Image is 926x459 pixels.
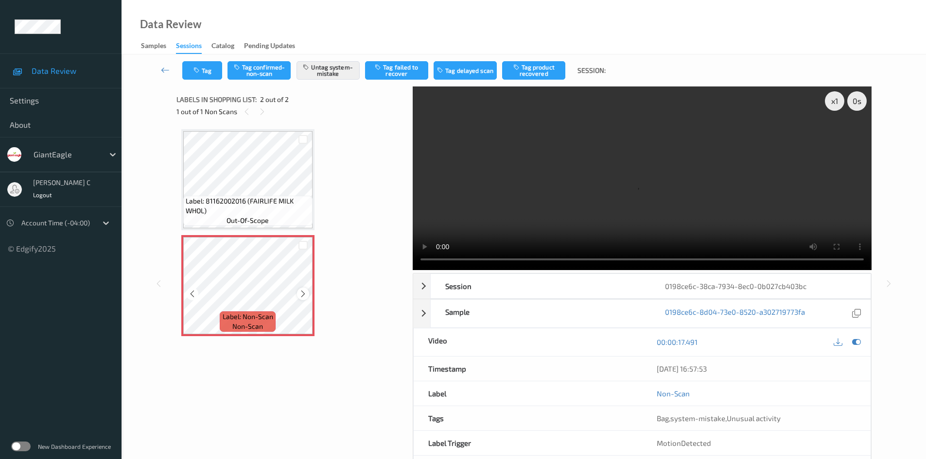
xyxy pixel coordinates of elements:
a: 00:00:17.491 [657,337,698,347]
a: Samples [141,39,176,53]
button: Untag system-mistake [297,61,360,80]
span: Session: [577,66,606,75]
span: 2 out of 2 [260,95,289,104]
span: Bag [657,414,669,423]
div: Catalog [211,41,234,53]
a: Pending Updates [244,39,305,53]
a: 0198ce6c-8d04-73e0-8520-a302719773fa [665,307,805,320]
div: x 1 [825,91,844,111]
span: Label: Non-Scan [223,312,273,322]
div: Label [414,381,642,406]
div: Samples [141,41,166,53]
a: Non-Scan [657,389,690,398]
div: [DATE] 16:57:53 [657,364,856,374]
div: Tags [414,406,642,430]
button: Tag delayed scan [434,61,497,80]
div: Label Trigger [414,431,642,455]
div: Session [431,274,650,298]
div: Sample [431,300,650,327]
button: Tag product recovered [502,61,565,80]
div: Data Review [140,19,201,29]
button: Tag confirmed-non-scan [227,61,291,80]
span: out-of-scope [227,216,269,225]
span: Unusual activity [727,414,781,423]
span: system-mistake [670,414,725,423]
div: 0 s [847,91,867,111]
div: Sessions [176,41,202,54]
span: Label: 81162002016 (FAIRLIFE MILK WHOL) [186,196,310,216]
div: Session0198ce6c-38ca-7934-8ec0-0b027cb403bc [413,273,871,299]
span: non-scan [232,322,263,331]
button: Tag failed to recover [365,61,428,80]
div: Pending Updates [244,41,295,53]
div: 1 out of 1 Non Scans [176,105,406,118]
div: MotionDetected [642,431,871,455]
div: 0198ce6c-38ca-7934-8ec0-0b027cb403bc [650,274,870,298]
button: Tag [182,61,222,80]
span: Labels in shopping list: [176,95,257,104]
div: Sample0198ce6c-8d04-73e0-8520-a302719773fa [413,299,871,328]
span: , , [657,414,781,423]
div: Timestamp [414,357,642,381]
div: Video [414,328,642,356]
a: Catalog [211,39,244,53]
a: Sessions [176,39,211,54]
